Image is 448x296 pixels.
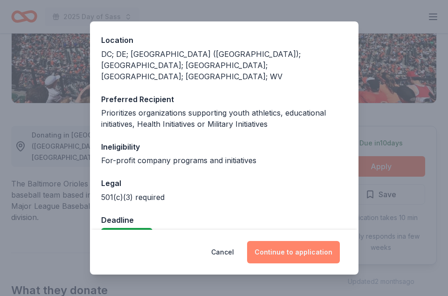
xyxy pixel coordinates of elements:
[211,241,234,263] button: Cancel
[101,214,347,226] div: Deadline
[101,48,347,82] div: DC; DE; [GEOGRAPHIC_DATA] ([GEOGRAPHIC_DATA]); [GEOGRAPHIC_DATA]; [GEOGRAPHIC_DATA]; [GEOGRAPHIC_...
[101,228,152,241] div: Due in 10 days
[101,34,347,46] div: Location
[101,107,347,130] div: Prioritizes organizations supporting youth athletics, educational initiatives, Health Initiatives...
[101,177,347,189] div: Legal
[101,141,347,153] div: Ineligibility
[101,93,347,105] div: Preferred Recipient
[101,155,347,166] div: For-profit company programs and initiatives
[247,241,340,263] button: Continue to application
[101,192,347,203] div: 501(c)(3) required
